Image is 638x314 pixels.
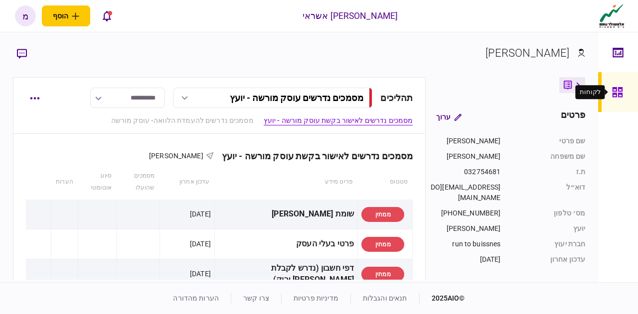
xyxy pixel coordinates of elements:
div: ממתין [361,207,404,222]
div: פרטים [561,108,586,126]
th: סטטוס [358,165,413,200]
div: דוא״ל [510,182,585,203]
div: [PERSON_NAME] [485,45,570,61]
button: פתח תפריט להוספת לקוח [42,5,90,26]
div: שם פרטי [510,136,585,146]
button: ערוך [428,108,470,126]
div: שם משפחה [510,151,585,162]
div: לקוחות [580,87,601,97]
div: © 2025 AIO [419,293,465,304]
th: הערות [51,165,78,200]
div: ת.ז [510,167,585,177]
div: מס׳ טלפון [510,208,585,218]
div: עדכון אחרון [510,254,585,265]
a: מסמכים נדרשים להעמדת הלוואה- עוסק מורשה [111,115,254,126]
div: 032754681 [428,167,500,177]
div: [PHONE_NUMBER] [428,208,500,218]
button: מסמכים נדרשים עוסק מורשה - יועץ [173,88,372,108]
div: [DATE] [190,239,211,249]
div: ממתין [361,267,404,282]
img: client company logo [597,3,627,28]
th: פריט מידע [215,165,358,200]
a: מסמכים נדרשים לאישור בקשת עוסק מורשה - יועץ [264,115,413,126]
a: מדיניות פרטיות [294,294,338,302]
div: מסמכים נדרשים לאישור בקשת עוסק מורשה - יועץ [214,151,413,161]
th: עדכון אחרון [160,165,215,200]
div: תהליכים [380,91,413,105]
a: תנאים והגבלות [363,294,407,302]
div: [EMAIL_ADDRESS][DOMAIN_NAME] [428,182,500,203]
button: מ [15,5,36,26]
span: [PERSON_NAME] [149,152,203,160]
div: [DATE] [428,254,500,265]
div: [PERSON_NAME] [428,223,500,234]
th: מסמכים שהועלו [117,165,160,200]
div: [DATE] [190,269,211,279]
div: [DATE] [190,209,211,219]
div: [PERSON_NAME] [428,151,500,162]
div: מסמכים נדרשים עוסק מורשה - יועץ [230,93,363,103]
div: ממתין [361,237,404,252]
div: דפי חשבון (נדרש לקבלת [PERSON_NAME] ירוק) [218,263,354,286]
div: [PERSON_NAME] אשראי [303,9,398,22]
div: [PERSON_NAME] [428,136,500,146]
a: צרו קשר [243,294,269,302]
div: run to buissnes [428,239,500,249]
th: סיווג אוטומטי [78,165,117,200]
div: שומת [PERSON_NAME] [218,203,354,225]
div: פרטי בעלי העסק [218,233,354,255]
a: הערות מהדורה [173,294,219,302]
div: יועץ [510,223,585,234]
div: חברת יעוץ [510,239,585,249]
button: פתח רשימת התראות [96,5,117,26]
